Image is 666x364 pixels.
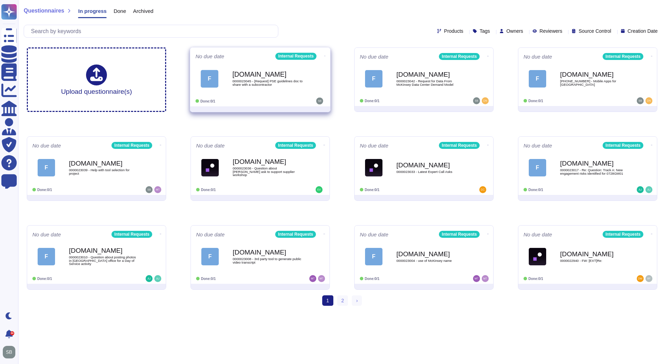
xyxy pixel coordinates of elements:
[69,256,139,266] span: 0000023010 - Question about posting photos in [GEOGRAPHIC_DATA] office for a Day of Service activity
[560,251,630,257] b: [DOMAIN_NAME]
[444,29,463,33] span: Products
[603,142,643,149] div: Internal Requests
[396,162,466,168] b: [DOMAIN_NAME]
[201,159,219,176] img: Logo
[506,29,523,33] span: Owners
[482,275,489,282] img: user
[201,248,219,265] div: F
[528,99,543,103] span: Done: 0/1
[24,8,64,14] span: Questionnaires
[360,232,388,237] span: No due date
[360,143,388,148] span: No due date
[479,186,486,193] img: user
[38,248,55,265] div: F
[540,29,562,33] span: Reviewers
[38,159,55,176] div: F
[524,143,552,148] span: No due date
[396,170,466,174] span: 0000023033 - Latest Expert Call Asks
[439,53,480,60] div: Internal Requests
[396,259,466,263] span: 0000023004 - use of McKinsey name
[360,54,388,59] span: No due date
[133,8,153,14] span: Archived
[473,97,480,104] img: user
[645,186,652,193] img: user
[579,29,611,33] span: Source Control
[111,231,152,238] div: Internal Requests
[637,97,644,104] img: user
[69,247,139,254] b: [DOMAIN_NAME]
[32,232,61,237] span: No due date
[645,275,652,282] img: user
[154,186,161,193] img: user
[233,158,302,165] b: [DOMAIN_NAME]
[365,70,382,88] div: F
[482,97,489,104] img: user
[480,29,490,33] span: Tags
[560,168,630,175] span: 0000023017 - Re: Question: Track A: New engagement risks identified for 0728GM01
[396,251,466,257] b: [DOMAIN_NAME]
[32,143,61,148] span: No due date
[37,277,52,281] span: Done: 0/1
[275,142,316,149] div: Internal Requests
[439,142,480,149] div: Internal Requests
[365,99,379,103] span: Done: 0/1
[232,71,303,78] b: [DOMAIN_NAME]
[529,248,546,265] img: Logo
[396,79,466,86] span: 0000023042 - Request for Data From McKinsey Data Center Demand Model
[69,160,139,167] b: [DOMAIN_NAME]
[28,25,278,37] input: Search by keywords
[200,99,215,103] span: Done: 0/1
[560,259,630,263] span: 0000022940 - FW: [EXT]Re:
[146,186,153,193] img: user
[78,8,107,14] span: In progress
[645,97,652,104] img: user
[528,277,543,281] span: Done: 0/1
[560,160,630,167] b: [DOMAIN_NAME]
[233,257,302,264] span: 0000023008 - 3rd party tool to generate public video transcript
[337,295,348,306] a: 2
[232,79,303,86] span: 0000023045 - [Request] PSE guidelines doc to share with a subcontractor
[309,275,316,282] img: user
[356,298,358,303] span: ›
[146,275,153,282] img: user
[529,159,546,176] div: F
[3,346,15,358] img: user
[61,65,132,95] div: Upload questionnaire(s)
[637,186,644,193] img: user
[529,70,546,88] div: F
[201,277,216,281] span: Done: 0/1
[637,275,644,282] img: user
[275,231,316,238] div: Internal Requests
[365,188,379,192] span: Done: 0/1
[603,231,643,238] div: Internal Requests
[316,186,323,193] img: user
[603,53,643,60] div: Internal Requests
[316,98,323,105] img: user
[201,70,218,88] div: F
[10,331,14,335] div: 9+
[322,295,333,306] span: 1
[365,248,382,265] div: F
[528,188,543,192] span: Done: 0/1
[318,275,325,282] img: user
[396,71,466,78] b: [DOMAIN_NAME]
[201,188,216,192] span: Done: 0/1
[196,143,225,148] span: No due date
[365,159,382,176] img: Logo
[196,232,225,237] span: No due date
[233,167,302,177] span: 0000023036 - Question about [PERSON_NAME] ask to support supplier workshop
[154,275,161,282] img: user
[276,53,317,60] div: Internal Requests
[473,275,480,282] img: user
[365,277,379,281] span: Done: 0/1
[560,71,630,78] b: [DOMAIN_NAME]
[560,79,630,86] span: [PHONE_NUMBER] - Mobile Apps for [GEOGRAPHIC_DATA]
[37,188,52,192] span: Done: 0/1
[439,231,480,238] div: Internal Requests
[195,54,224,59] span: No due date
[114,8,126,14] span: Done
[1,344,20,360] button: user
[524,54,552,59] span: No due date
[628,29,658,33] span: Creation Date
[111,142,152,149] div: Internal Requests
